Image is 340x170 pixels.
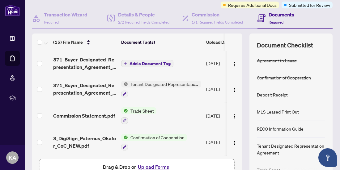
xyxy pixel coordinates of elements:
img: Logo [232,62,237,67]
h4: Details & People [118,11,169,18]
img: logo [5,5,20,16]
button: Logo [230,58,240,68]
div: MLS Leased Print Out [257,108,299,115]
button: Add a Document Tag [121,60,173,68]
td: [DATE] [204,76,246,102]
span: Upload Date [206,39,231,46]
span: Required [44,20,59,25]
span: Trade Sheet [128,107,156,114]
h4: Transaction Wizard [44,11,87,18]
th: Document Tag(s) [119,34,204,51]
img: Status Icon [121,107,128,114]
th: (15) File Name [51,34,119,51]
div: Deposit Receipt [257,91,288,98]
span: 3_DigiSign_Paternus_Okafor_CoC_NEW.pdf [53,135,116,150]
span: plus [124,62,127,65]
span: Tenant Designated Representation Agreement [128,81,201,87]
span: Document Checklist [257,41,313,50]
span: 2/2 Required Fields Completed [118,20,169,25]
img: Logo [232,141,237,145]
span: Add a Document Tag [130,61,171,66]
td: [DATE] [204,102,246,129]
span: 1/1 Required Fields Completed [192,20,243,25]
button: Status IconTenant Designated Representation Agreement [121,81,201,97]
span: Commission Statement.pdf [53,112,115,119]
button: Status IconTrade Sheet [121,107,156,124]
img: Logo [232,114,237,119]
button: Add a Document Tag [121,60,173,67]
td: [DATE] [204,129,246,156]
td: [DATE] [204,51,246,76]
span: Submitted for Review [289,2,330,8]
button: Logo [230,111,240,121]
div: Tenant Designated Representation Agreement [257,142,325,156]
span: 371_Buyer_Designated_Representation_Agreement_-_PropTx-[PERSON_NAME].pdf [53,56,116,71]
h4: Commission [192,11,243,18]
button: Status IconConfirmation of Cooperation [121,134,187,151]
span: (15) File Name [53,39,83,46]
th: Upload Date [204,34,246,51]
img: Status Icon [121,81,128,87]
button: Logo [230,84,240,94]
h4: Documents [269,11,294,18]
span: Requires Additional Docs [228,2,277,8]
img: Status Icon [121,134,128,141]
span: 371_Buyer_Designated_Representation_Agreement_-_PropTx-[PERSON_NAME].pdf [53,82,116,96]
img: Logo [232,87,237,92]
div: RECO Information Guide [257,125,304,132]
span: Confirmation of Cooperation [128,134,187,141]
button: Open asap [318,148,337,167]
div: Agreement to Lease [257,57,297,64]
div: Confirmation of Cooperation [257,74,311,81]
button: Logo [230,137,240,147]
span: KA [9,153,16,162]
span: Required [269,20,283,25]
